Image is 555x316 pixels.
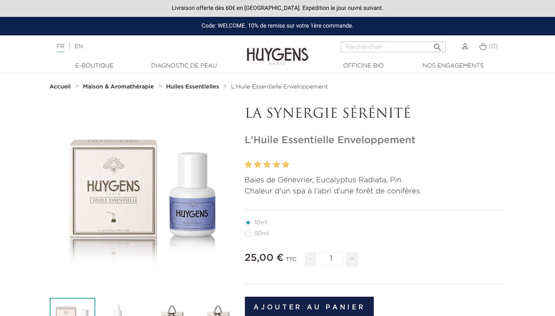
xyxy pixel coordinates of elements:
[319,252,343,266] input: Quantité
[245,159,252,171] label: 1
[263,159,271,171] label: 3
[166,84,221,90] a: Huiles Essentielles
[57,44,64,52] a: FR
[245,175,506,186] p: Baies de Génevrier, Eucalyptus Radiata, Pin
[305,252,316,267] span: -
[245,219,277,226] label: 10ml
[282,159,290,171] label: 5
[245,186,506,197] p: Chaleur d'un spa à l'abri d'une forêt de conifères
[83,84,154,90] strong: Maison & Aromathérapie
[412,62,494,70] a: Nos engagements
[245,107,506,122] p: LA SYNERGIE SÉRÉNITÉ
[83,84,156,90] a: Maison & Aromathérapie
[143,62,225,70] a: Diagnostic de peau
[231,84,328,90] a: L'Huile Essentielle Enveloppement
[488,44,497,49] span: (0)
[53,42,225,51] div: |
[50,84,71,90] strong: Accueil
[74,44,83,49] a: EN
[345,252,359,267] span: +
[166,84,219,90] strong: Huiles Essentielles
[273,159,280,171] label: 4
[245,135,506,146] h1: L'Huile Essentielle Enveloppement
[430,39,445,50] button: 
[341,42,446,52] input: Rechercher
[247,35,309,66] img: Huygens
[231,84,328,90] span: L'Huile Essentielle Enveloppement
[50,84,73,90] a: Accueil
[433,40,442,50] i: 
[245,253,284,263] span: 25,00 €
[286,251,297,273] div: TTC
[254,159,261,171] label: 2
[245,230,279,237] label: 50ml
[322,62,405,70] a: Officine Bio
[53,62,136,70] a: E-Boutique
